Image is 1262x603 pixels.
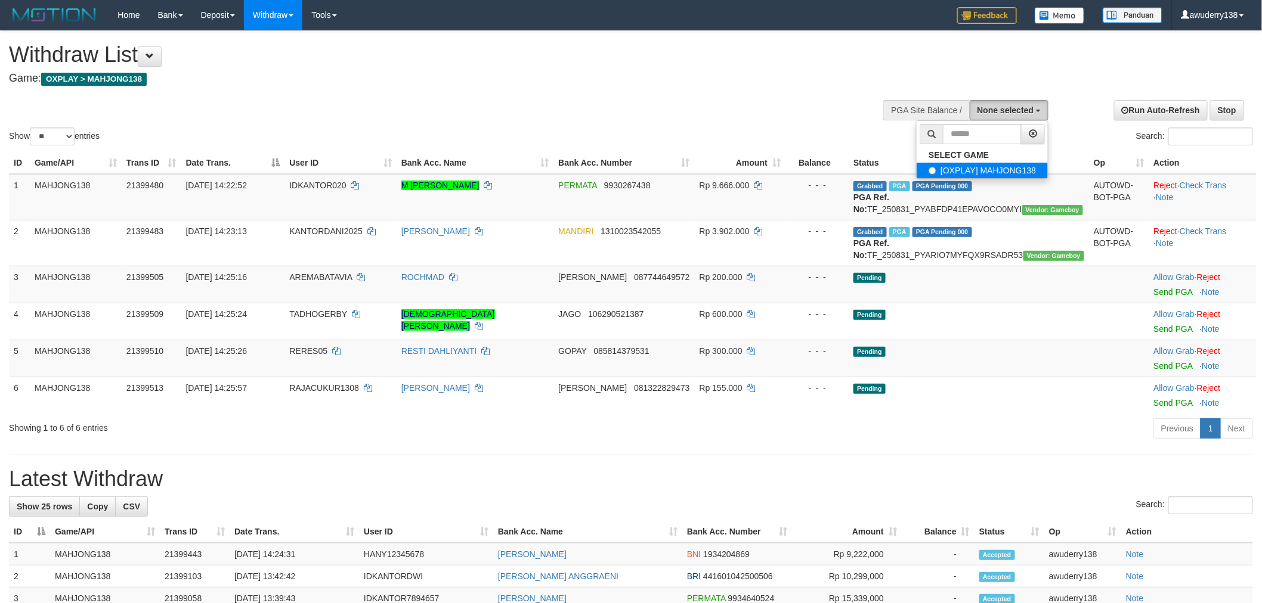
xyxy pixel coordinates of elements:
[9,128,100,145] label: Show entries
[1197,309,1221,319] a: Reject
[9,73,830,85] h4: Game:
[1156,192,1174,202] a: Note
[1153,309,1196,319] span: ·
[186,226,247,236] span: [DATE] 14:23:13
[594,346,649,356] span: Copy 085814379531 to clipboard
[883,100,969,120] div: PGA Site Balance /
[957,7,1017,24] img: Feedback.jpg
[126,226,163,236] span: 21399483
[186,309,247,319] span: [DATE] 14:25:24
[9,340,30,377] td: 5
[695,152,785,174] th: Amount: activate to sort column ascending
[1202,287,1220,297] a: Note
[790,345,844,357] div: - - -
[700,272,743,282] span: Rp 200.000
[1153,287,1192,297] a: Send PGA
[160,543,230,565] td: 21399443
[792,543,902,565] td: Rp 9,222,000
[289,383,359,393] span: RAJACUKUR1308
[1210,100,1244,120] a: Stop
[978,105,1034,115] span: None selected
[1089,152,1149,174] th: Op: activate to sort column ascending
[1136,128,1253,145] label: Search:
[902,521,975,543] th: Balance: activate to sort column ascending
[50,543,160,565] td: MAHJONG138
[1168,128,1253,145] input: Search:
[1126,549,1144,559] a: Note
[703,571,773,581] span: Copy 441601042500506 to clipboard
[9,543,50,565] td: 1
[359,543,493,565] td: HANY12345678
[1202,324,1220,334] a: Note
[289,346,327,356] span: RERES05
[50,521,160,543] th: Game/API: activate to sort column ascending
[853,310,886,320] span: Pending
[917,163,1048,178] label: [OXPLAY] MAHJONG138
[9,417,517,434] div: Showing 1 to 6 of 6 entries
[289,272,352,282] span: AREMABATAVIA
[1023,251,1084,261] span: Vendor URL: https://payment21.1velocity.biz
[1153,324,1192,334] a: Send PGA
[1153,383,1196,393] span: ·
[359,521,493,543] th: User ID: activate to sort column ascending
[9,6,100,24] img: MOTION_logo.png
[30,128,75,145] select: Showentries
[1153,181,1177,190] a: Reject
[792,521,902,543] th: Amount: activate to sort column ascending
[1044,565,1121,588] td: awuderry138
[401,181,480,190] a: M [PERSON_NAME]
[493,521,682,543] th: Bank Acc. Name: activate to sort column ascending
[30,377,122,414] td: MAHJONG138
[230,565,359,588] td: [DATE] 13:42:42
[853,384,886,394] span: Pending
[126,181,163,190] span: 21399480
[9,377,30,414] td: 6
[9,220,30,266] td: 2
[1180,226,1227,236] a: Check Trans
[913,181,972,191] span: PGA Pending
[558,226,593,236] span: MANDIRI
[853,238,889,260] b: PGA Ref. No:
[558,272,627,282] span: [PERSON_NAME]
[1202,398,1220,408] a: Note
[687,593,726,603] span: PERMATA
[1149,152,1257,174] th: Action
[558,181,597,190] span: PERMATA
[401,383,470,393] a: [PERSON_NAME]
[126,272,163,282] span: 21399505
[1149,340,1257,377] td: ·
[289,226,363,236] span: KANTORDANI2025
[700,309,743,319] span: Rp 600.000
[401,309,495,331] a: [DEMOGRAPHIC_DATA][PERSON_NAME]
[917,147,1048,163] a: SELECT GAME
[558,309,581,319] span: JAGO
[186,181,247,190] span: [DATE] 14:22:52
[553,152,694,174] th: Bank Acc. Number: activate to sort column ascending
[9,303,30,340] td: 4
[902,565,975,588] td: -
[30,303,122,340] td: MAHJONG138
[9,43,830,67] h1: Withdraw List
[230,543,359,565] td: [DATE] 14:24:31
[1153,361,1192,371] a: Send PGA
[284,152,397,174] th: User ID: activate to sort column ascending
[790,225,844,237] div: - - -
[1149,377,1257,414] td: ·
[30,340,122,377] td: MAHJONG138
[979,550,1015,560] span: Accepted
[1126,593,1144,603] a: Note
[397,152,554,174] th: Bank Acc. Name: activate to sort column ascending
[160,521,230,543] th: Trans ID: activate to sort column ascending
[30,220,122,266] td: MAHJONG138
[1126,571,1144,581] a: Note
[1153,418,1201,439] a: Previous
[634,272,689,282] span: Copy 087744649572 to clipboard
[87,502,108,511] span: Copy
[790,179,844,191] div: - - -
[1180,181,1227,190] a: Check Trans
[687,549,701,559] span: BNI
[700,383,743,393] span: Rp 155.000
[498,571,618,581] a: [PERSON_NAME] ANGGRAENI
[123,502,140,511] span: CSV
[588,309,644,319] span: Copy 106290521387 to clipboard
